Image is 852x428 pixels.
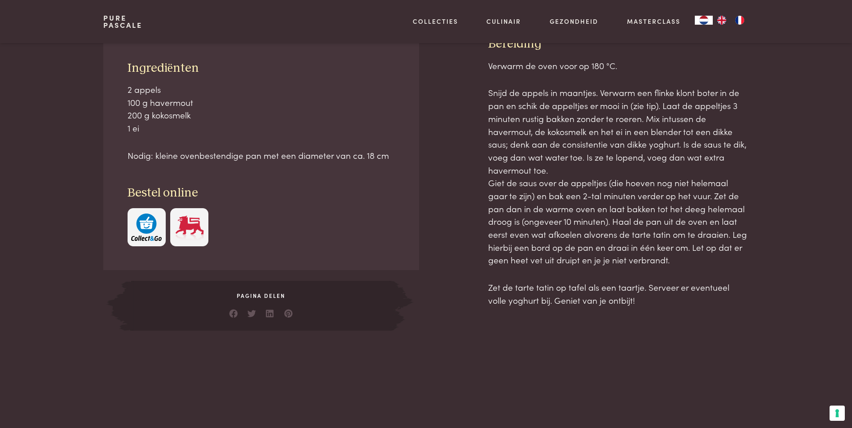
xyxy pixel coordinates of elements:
p: Nodig: kleine ovenbestendige pan met een diameter van ca. 18 cm [128,149,395,162]
a: Gezondheid [550,17,598,26]
span: Pagina delen [131,292,391,300]
p: 2 appels 100 g havermout 200 g kokosmelk 1 ei [128,83,395,135]
a: Collecties [413,17,458,26]
img: Delhaize [174,214,205,241]
a: EN [713,16,731,25]
a: PurePascale [103,14,142,29]
h3: Bereiding [488,36,749,52]
button: Uw voorkeuren voor toestemming voor trackingtechnologieën [830,406,845,421]
p: Snijd de appels in maantjes. Verwarm een flinke klont boter in de pan en schik de appeltjes er mo... [488,86,749,266]
span: Ingrediënten [128,62,199,74]
img: c308188babc36a3a401bcb5cb7e020f4d5ab42f7cacd8327e500463a43eeb86c.svg [131,214,162,241]
aside: Language selected: Nederlands [695,16,749,25]
a: FR [731,16,749,25]
h3: Bestel online [128,185,395,201]
ul: Language list [713,16,749,25]
a: Culinair [486,17,521,26]
a: NL [695,16,713,25]
p: Zet de tarte tatin op tafel als een taartje. Serveer er eventueel volle yoghurt bij. Geniet van j... [488,281,749,306]
a: Masterclass [627,17,680,26]
div: Language [695,16,713,25]
p: Verwarm de oven voor op 180 °C. [488,59,749,72]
